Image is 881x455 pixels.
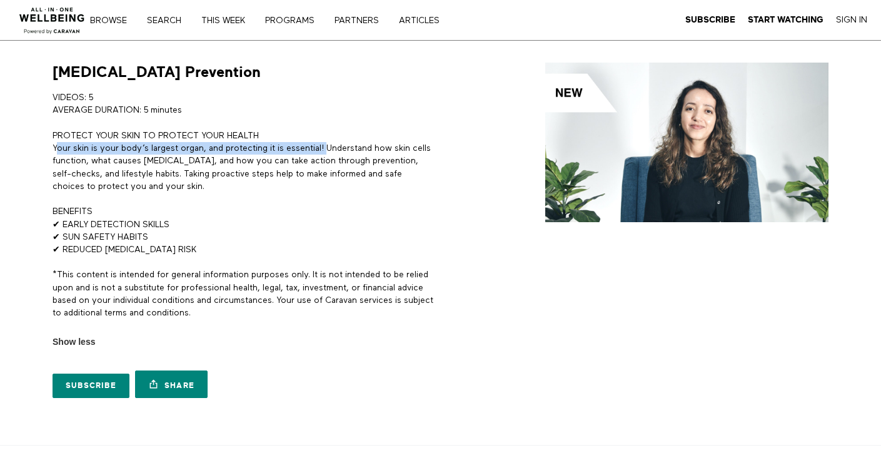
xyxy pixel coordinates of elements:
[261,16,328,25] a: PROGRAMS
[53,63,261,82] h1: [MEDICAL_DATA] Prevention
[99,14,465,26] nav: Primary
[330,16,392,25] a: PARTNERS
[748,14,823,26] a: Start Watching
[836,14,867,26] a: Sign In
[53,374,129,399] a: Subscribe
[135,371,208,399] a: Share
[53,130,436,193] p: PROTECT YOUR SKIN TO PROTECT YOUR HEALTH Your skin is your body’s largest organ, and protecting i...
[685,15,735,24] strong: Subscribe
[395,16,453,25] a: ARTICLES
[53,335,95,349] span: Show less
[53,268,436,319] p: *This content is intended for general information purposes only. It is not intended to be relied ...
[143,16,194,25] a: Search
[53,91,436,117] p: VIDEOS: 5 AVERAGE DURATION: 5 minutes
[86,16,140,25] a: Browse
[53,205,436,256] p: BENEFITS ✔ EARLY DETECTION SKILLS ✔ SUN SAFETY HABITS ✔ REDUCED [MEDICAL_DATA] RISK
[545,63,828,222] img: Skin Cancer Prevention
[685,14,735,26] a: Subscribe
[197,16,258,25] a: THIS WEEK
[748,15,823,24] strong: Start Watching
